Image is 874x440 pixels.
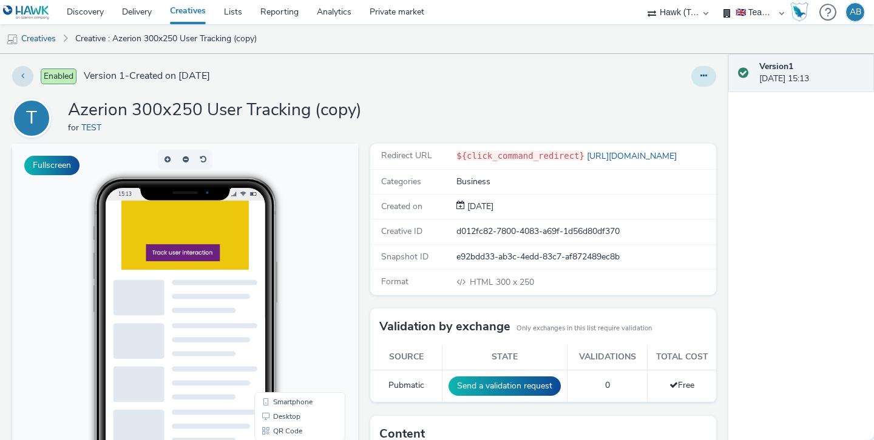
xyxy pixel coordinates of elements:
[81,122,106,133] a: TEST
[261,255,300,262] span: Smartphone
[381,251,429,262] span: Snapshot ID
[442,345,567,370] th: State
[26,101,37,135] div: T
[12,112,56,124] a: T
[605,379,610,391] span: 0
[648,345,716,370] th: Total cost
[850,3,861,21] div: AB
[584,150,682,162] a: [URL][DOMAIN_NAME]
[68,99,362,122] h1: Azerion 300x250 User Tracking (copy)
[370,370,442,402] td: Pubmatic
[759,61,864,85] div: [DATE] 15:13
[470,276,496,288] span: HTML
[68,122,81,133] span: for
[381,150,432,161] span: Redirect URL
[84,69,210,83] span: Version 1 - Created on [DATE]
[24,156,80,175] button: Fullscreen
[381,225,422,237] span: Creative ID
[106,47,120,53] span: 15:13
[567,345,648,370] th: Validations
[790,2,813,22] a: Hawk Academy
[381,201,422,212] span: Created on
[379,318,510,336] h3: Validation by exchange
[456,225,715,238] div: d012fc82-7800-4083-a69f-1d56d80df370
[245,265,331,280] li: Desktop
[517,324,652,333] small: Only exchanges in this list require validation
[3,5,50,20] img: undefined Logo
[41,68,76,84] span: Enabled
[456,176,715,188] div: Business
[261,284,290,291] span: QR Code
[790,2,808,22] img: Hawk Academy
[381,176,421,187] span: Categories
[456,251,715,263] div: e92bdd33-ab3c-4edd-83c7-af872489ec8b
[465,201,493,212] span: [DATE]
[6,33,18,45] img: mobile
[245,251,331,265] li: Smartphone
[381,276,408,287] span: Format
[69,24,263,53] a: Creative : Azerion 300x250 User Tracking (copy)
[370,345,442,370] th: Source
[759,61,793,72] strong: Version 1
[456,151,584,161] code: ${click_command_redirect}
[245,280,331,295] li: QR Code
[465,201,493,213] div: Creation 29 August 2025, 15:13
[469,276,534,288] span: 300 x 250
[261,269,288,276] span: Desktop
[669,379,694,391] span: Free
[449,376,561,396] button: Send a validation request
